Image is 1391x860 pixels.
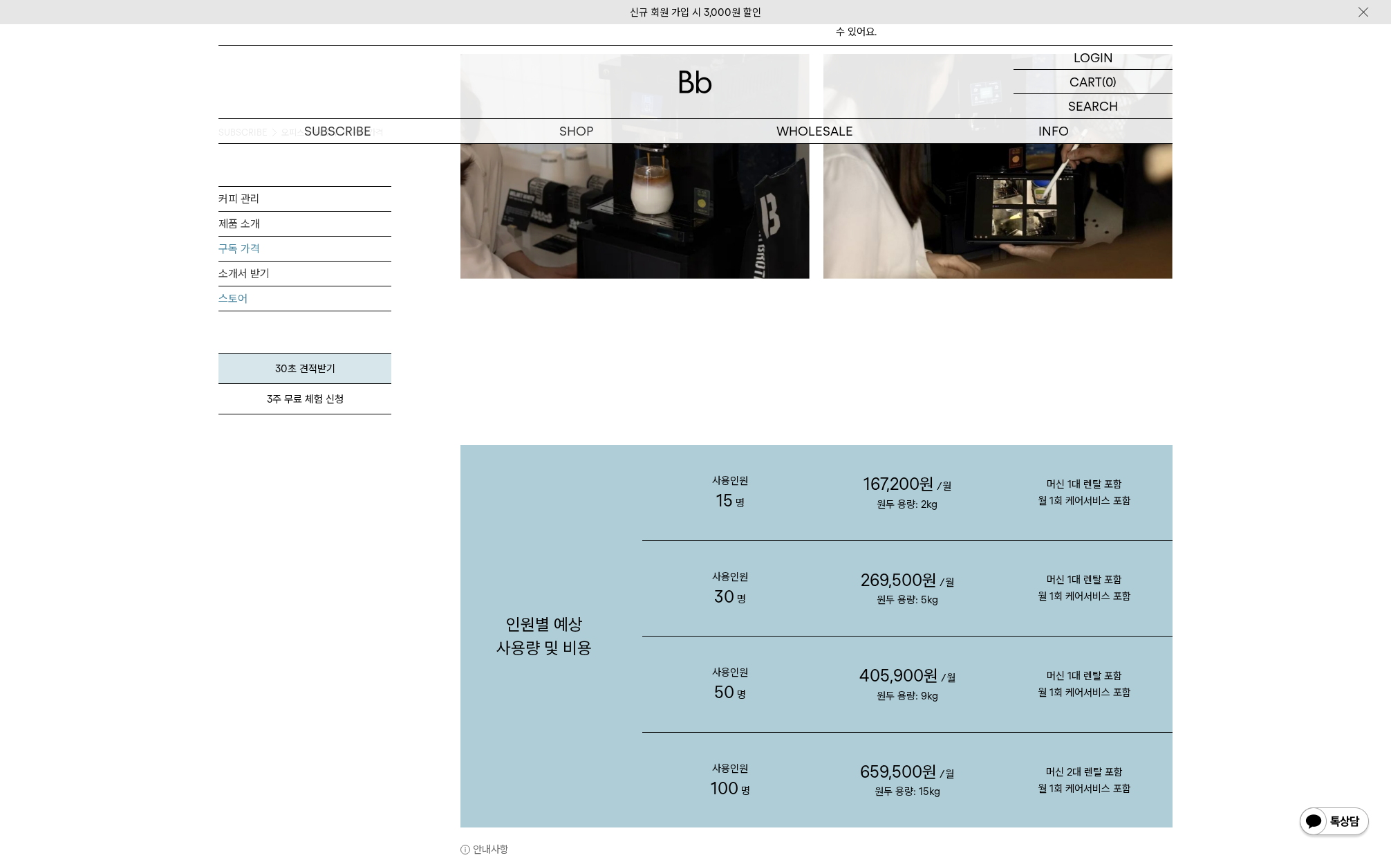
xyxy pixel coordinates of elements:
[996,736,1173,825] p: 머신 2대 렌탈 포함 월 1회 케어서비스 포함
[823,54,1173,279] img: 바리스타의 케어 서비스
[218,212,391,236] a: 제품 소개
[937,480,951,493] span: /월
[996,640,1173,729] p: 머신 1대 렌탈 포함 월 1회 케어서비스 포함
[877,498,937,511] span: 원두 용량: 2kg
[218,119,457,143] a: SUBSCRIBE
[996,544,1173,632] p: 머신 1대 렌탈 포함 월 1회 케어서비스 포함
[996,448,1173,537] p: 머신 1대 렌탈 포함 월 1회 케어서비스 포함
[941,672,955,684] span: /월
[875,785,940,798] span: 원두 용량: 15kg
[1074,46,1113,69] p: LOGIN
[218,237,391,261] a: 구독 가격
[1102,70,1117,93] p: (0)
[218,187,391,211] a: 커피 관리
[712,762,748,775] span: 사용인원
[1070,70,1102,93] p: CART
[1014,46,1173,70] a: LOGIN
[716,491,733,511] span: 15
[863,474,934,494] span: 167,200원
[737,593,746,605] span: 명
[712,666,748,679] span: 사용인원
[712,475,748,487] span: 사용인원
[218,353,391,384] a: 30초 견적받기
[940,768,954,780] span: /월
[630,6,761,19] a: 신규 회원 가입 시 3,000원 할인
[712,571,748,583] span: 사용인원
[736,497,745,509] span: 명
[714,682,734,702] span: 50
[460,841,1173,858] p: 안내사항
[218,262,391,286] a: 소개서 받기
[679,71,712,93] img: 로고
[460,54,810,279] img: 약정없는 커피 머신
[934,119,1173,143] p: INFO
[940,576,954,589] span: /월
[218,286,391,311] a: 스토어
[861,570,937,590] span: 269,500원
[1068,94,1118,118] p: SEARCH
[695,119,934,143] p: WHOLESALE
[741,785,750,797] span: 명
[737,688,746,701] span: 명
[460,445,628,827] p: 인원별 예상 사용량 및 비용
[860,762,937,782] span: 659,500원
[1298,806,1370,839] img: 카카오톡 채널 1:1 채팅 버튼
[218,384,391,414] a: 3주 무료 체험 신청
[714,587,734,607] span: 30
[1014,70,1173,94] a: CART (0)
[877,690,938,702] span: 원두 용량: 9kg
[711,778,738,798] span: 100
[877,594,938,606] span: 원두 용량: 5kg
[859,666,938,686] span: 405,900원
[457,119,695,143] a: SHOP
